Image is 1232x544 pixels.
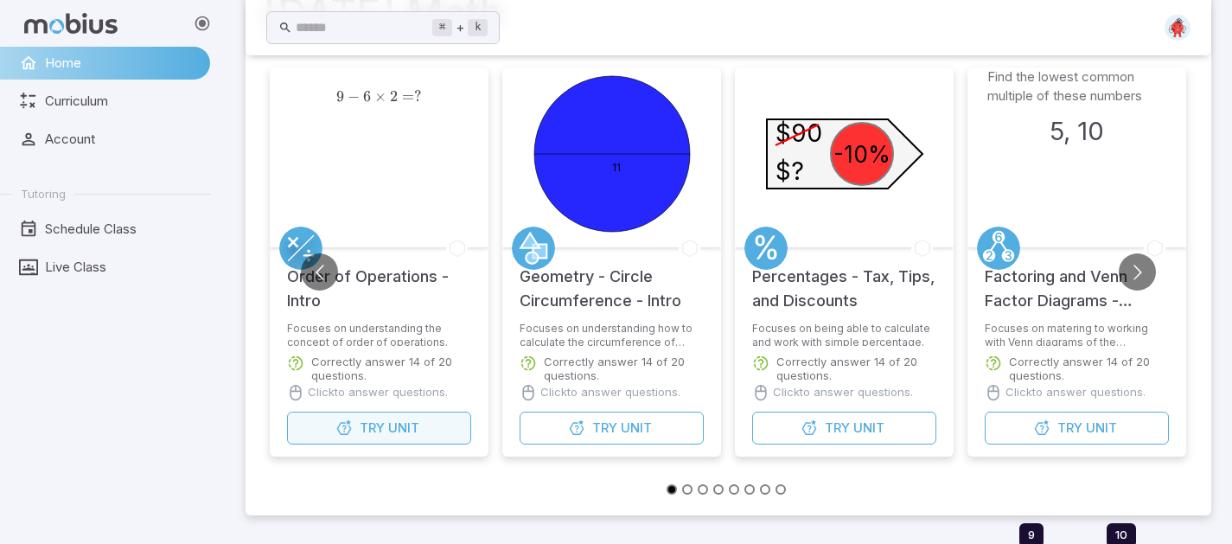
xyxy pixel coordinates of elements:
[825,419,850,438] span: Try
[776,157,804,186] text: $?
[45,130,198,149] span: Account
[987,67,1167,106] p: Find the lowest common multiple of these numbers
[287,322,471,346] p: Focuses on understanding the concept of order of operations.
[390,87,398,106] span: 2
[773,384,913,401] p: Click to answer questions.
[432,19,452,36] kbd: ⌘
[512,227,555,270] a: Geometry 2D
[985,322,1169,346] p: Focuses on matering to working with Venn diagrams of the factorization of up to three numbers.
[45,54,198,73] span: Home
[985,247,1169,313] h5: Factoring and Venn Factor Diagrams - Practice
[833,141,890,168] text: -10%
[1050,112,1104,150] h3: 5, 10
[336,87,344,106] span: 9
[1057,419,1082,438] span: Try
[744,227,788,270] a: Percentages
[414,87,422,106] span: ?
[698,484,708,495] button: Go to slide 3
[977,227,1020,270] a: Factors/Primes
[1028,528,1035,541] span: 9
[1009,355,1169,382] p: Correctly answer 14 of 20 questions.
[776,118,822,148] text: $90
[1005,384,1146,401] p: Click to answer questions.
[853,419,884,438] span: Unit
[363,87,371,106] span: 6
[592,419,617,438] span: Try
[682,484,693,495] button: Go to slide 2
[1115,528,1127,541] span: 10
[544,355,704,382] p: Correctly answer 14 of 20 questions.
[279,227,322,270] a: Multiply/Divide
[287,412,471,445] button: TryUnit
[301,253,338,291] button: Go to previous slide
[468,19,488,36] kbd: k
[752,412,936,445] button: TryUnit
[45,258,198,277] span: Live Class
[760,484,770,495] button: Go to slide 7
[776,484,786,495] button: Go to slide 8
[540,384,680,401] p: Click to answer questions.
[985,412,1169,445] button: TryUnit
[402,87,414,106] span: =
[308,384,448,401] p: Click to answer questions.
[21,186,66,202] span: Tutoring
[311,355,471,382] p: Correctly answer 14 of 20 questions.
[520,247,704,313] h5: Geometry - Circle Circumference - Intro
[621,419,652,438] span: Unit
[713,484,724,495] button: Go to slide 4
[1165,15,1191,41] img: circle.svg
[667,484,677,495] button: Go to slide 1
[744,484,755,495] button: Go to slide 6
[776,355,936,382] p: Correctly answer 14 of 20 questions.
[348,87,360,106] span: −
[45,220,198,239] span: Schedule Class
[520,412,704,445] button: TryUnit
[388,419,419,438] span: Unit
[1086,419,1117,438] span: Unit
[1119,253,1156,291] button: Go to next slide
[520,322,704,346] p: Focuses on understanding how to calculate the circumference of circles.
[45,92,198,111] span: Curriculum
[612,161,621,174] text: 11
[729,484,739,495] button: Go to slide 5
[360,419,385,438] span: Try
[374,87,386,106] span: ×
[432,17,488,38] div: +
[752,322,936,346] p: Focuses on being able to calculate and work with simple percentage.
[287,247,471,313] h5: Order of Operations - Intro
[752,247,936,313] h5: Percentages - Tax, Tips, and Discounts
